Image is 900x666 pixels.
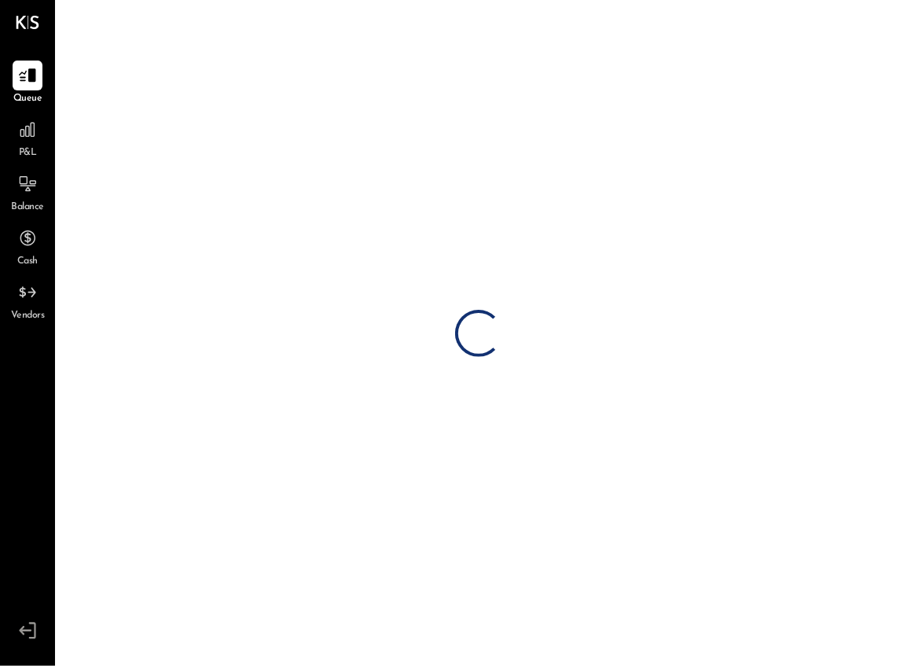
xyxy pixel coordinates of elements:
[11,201,44,215] span: Balance
[19,146,37,160] span: P&L
[13,92,42,106] span: Queue
[1,278,54,323] a: Vendors
[17,255,38,269] span: Cash
[11,309,45,323] span: Vendors
[1,169,54,215] a: Balance
[1,61,54,106] a: Queue
[1,115,54,160] a: P&L
[1,223,54,269] a: Cash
